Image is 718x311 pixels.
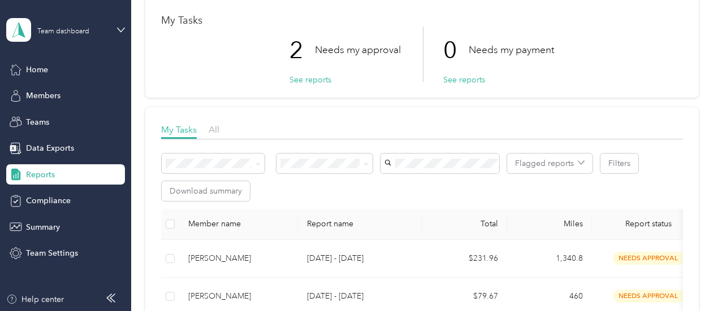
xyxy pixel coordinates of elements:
p: Needs my payment [469,43,554,57]
span: Team Settings [26,247,78,259]
span: Summary [26,221,60,233]
span: My Tasks [161,124,197,135]
button: Download summary [162,181,250,201]
span: needs approval [613,252,684,265]
span: Report status [601,219,696,229]
p: 2 [289,27,315,74]
iframe: Everlance-gr Chat Button Frame [655,248,718,311]
span: Compliance [26,195,71,207]
span: Reports [26,169,55,181]
span: Home [26,64,48,76]
td: 1,340.8 [507,240,592,278]
p: [DATE] - [DATE] [307,252,413,265]
button: Flagged reports [507,154,592,173]
h1: My Tasks [161,15,683,27]
td: $231.96 [422,240,507,278]
span: Members [26,90,60,102]
div: Team dashboard [37,28,89,35]
div: Member name [188,219,289,229]
th: Report name [298,209,422,240]
span: Teams [26,116,49,128]
p: 0 [443,27,469,74]
button: Help center [6,294,64,305]
p: Needs my approval [315,43,401,57]
button: See reports [443,74,485,86]
div: Total [431,219,498,229]
th: Member name [179,209,298,240]
div: [PERSON_NAME] [188,290,289,303]
div: Miles [516,219,583,229]
p: [DATE] - [DATE] [307,290,413,303]
div: [PERSON_NAME] [188,252,289,265]
span: Data Exports [26,142,74,154]
button: See reports [289,74,331,86]
span: All [209,124,219,135]
span: needs approval [613,290,684,303]
button: Filters [600,154,638,173]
